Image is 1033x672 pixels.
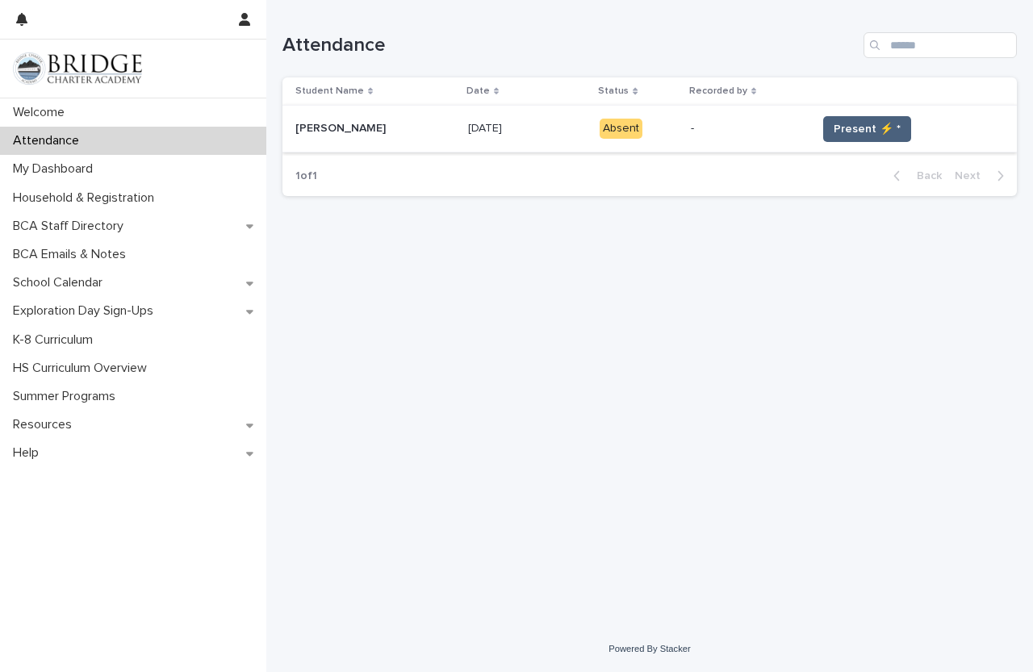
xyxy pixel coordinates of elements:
span: Present ⚡ * [834,121,901,137]
p: Date [466,82,490,100]
p: My Dashboard [6,161,106,177]
button: Next [948,169,1017,183]
p: Student Name [295,82,364,100]
p: HS Curriculum Overview [6,361,160,376]
p: Household & Registration [6,190,167,206]
p: Resources [6,417,85,432]
p: Attendance [6,133,92,148]
p: Status [598,82,629,100]
p: [PERSON_NAME] [295,119,389,136]
p: K-8 Curriculum [6,332,106,348]
button: Back [880,169,948,183]
p: [DATE] [468,119,505,136]
img: V1C1m3IdTEidaUdm9Hs0 [13,52,142,85]
p: BCA Staff Directory [6,219,136,234]
p: Recorded by [689,82,747,100]
span: Next [955,170,990,182]
p: Welcome [6,105,77,120]
h1: Attendance [282,34,857,57]
tr: [PERSON_NAME][PERSON_NAME] [DATE][DATE] Absent-Present ⚡ * [282,106,1017,152]
p: Exploration Day Sign-Ups [6,303,166,319]
span: Back [907,170,942,182]
a: Powered By Stacker [609,644,690,653]
input: Search [864,32,1017,58]
p: - [691,122,804,136]
button: Present ⚡ * [823,116,911,142]
div: Absent [600,119,642,139]
p: Help [6,445,52,461]
p: 1 of 1 [282,157,330,196]
p: Summer Programs [6,389,128,404]
p: BCA Emails & Notes [6,247,139,262]
p: School Calendar [6,275,115,290]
